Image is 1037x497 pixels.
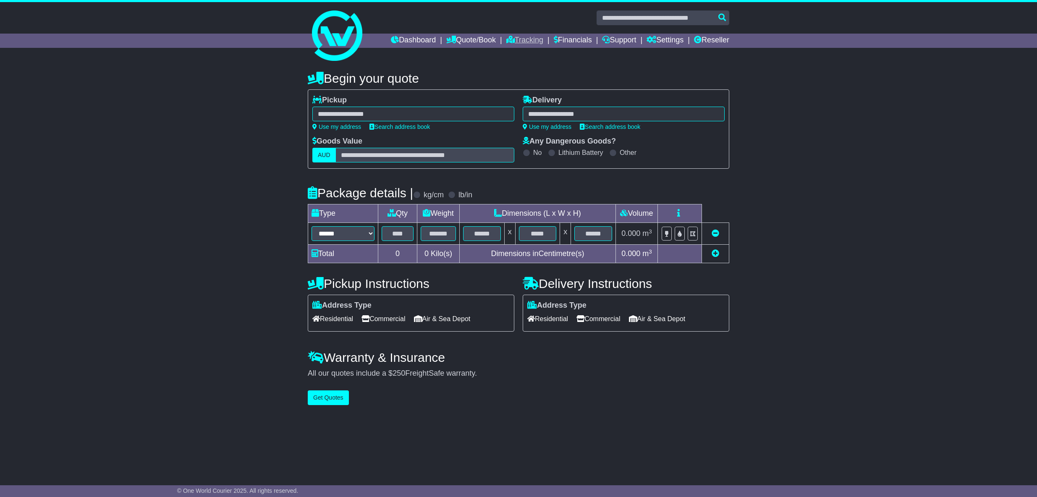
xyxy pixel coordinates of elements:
label: lb/in [458,191,472,200]
span: Air & Sea Depot [629,312,686,325]
td: x [560,223,571,245]
span: Air & Sea Depot [414,312,471,325]
a: Use my address [312,123,361,130]
td: Total [308,245,378,263]
label: Address Type [527,301,587,310]
td: Qty [378,204,417,223]
label: kg/cm [424,191,444,200]
h4: Package details | [308,186,413,200]
a: Reseller [694,34,729,48]
sup: 3 [649,248,652,255]
label: Address Type [312,301,372,310]
span: Residential [312,312,353,325]
a: Dashboard [391,34,436,48]
label: Any Dangerous Goods? [523,137,616,146]
a: Financials [554,34,592,48]
span: m [642,249,652,258]
td: Type [308,204,378,223]
span: Commercial [576,312,620,325]
td: Dimensions in Centimetre(s) [459,245,615,263]
a: Search address book [580,123,640,130]
label: Other [620,149,636,157]
button: Get Quotes [308,390,349,405]
td: Kilo(s) [417,245,460,263]
td: Dimensions (L x W x H) [459,204,615,223]
a: Tracking [506,34,543,48]
h4: Begin your quote [308,71,729,85]
td: Volume [615,204,657,223]
sup: 3 [649,228,652,235]
span: 0 [424,249,429,258]
div: All our quotes include a $ FreightSafe warranty. [308,369,729,378]
span: Commercial [361,312,405,325]
a: Search address book [369,123,430,130]
label: No [533,149,542,157]
span: 0.000 [621,229,640,238]
span: 250 [393,369,405,377]
label: Pickup [312,96,347,105]
span: 0.000 [621,249,640,258]
a: Add new item [712,249,719,258]
label: Delivery [523,96,562,105]
label: AUD [312,148,336,162]
a: Quote/Book [446,34,496,48]
a: Remove this item [712,229,719,238]
label: Goods Value [312,137,362,146]
span: m [642,229,652,238]
h4: Warranty & Insurance [308,351,729,364]
a: Use my address [523,123,571,130]
label: Lithium Battery [558,149,603,157]
td: 0 [378,245,417,263]
td: x [504,223,515,245]
a: Support [602,34,636,48]
span: Residential [527,312,568,325]
td: Weight [417,204,460,223]
h4: Delivery Instructions [523,277,729,290]
h4: Pickup Instructions [308,277,514,290]
span: © One World Courier 2025. All rights reserved. [177,487,299,494]
a: Settings [647,34,683,48]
